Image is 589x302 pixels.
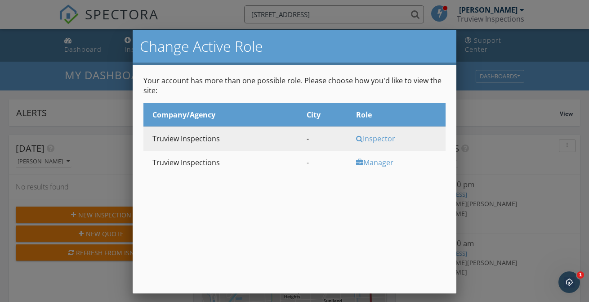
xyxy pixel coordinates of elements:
th: City [298,103,347,127]
div: Inspector [356,134,444,144]
div: Manager [356,158,444,167]
td: Truview Inspections [143,151,298,174]
th: Role [347,103,446,127]
h2: Change Active Role [140,37,450,55]
td: Truview Inspections [143,127,298,151]
p: Your account has more than one possible role. Please choose how you'd like to view the site: [143,76,446,96]
td: - [298,127,347,151]
th: Company/Agency [143,103,298,127]
span: 1 [577,271,584,279]
iframe: Intercom live chat [558,271,580,293]
td: - [298,151,347,174]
